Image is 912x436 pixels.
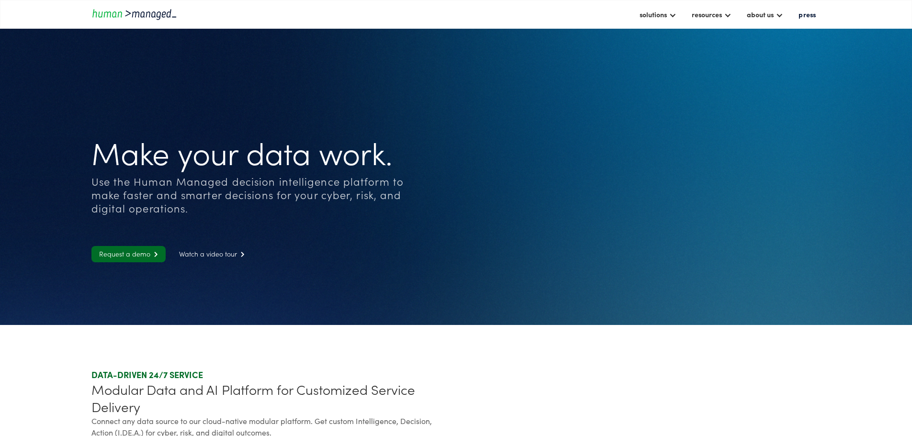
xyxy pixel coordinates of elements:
[237,251,245,257] span: 
[687,6,736,22] div: resources
[742,6,788,22] div: about us
[91,369,452,380] div: DATA-DRIVEN 24/7 SERVICE
[794,6,821,22] a: press
[91,246,166,262] a: Request a demo
[91,175,407,215] div: Use the Human Managed decision intelligence platform to make faster and smarter decisions for you...
[171,246,252,262] a: Watch a video tour
[747,9,774,20] div: about us
[692,9,722,20] div: resources
[150,251,158,257] span: 
[91,380,452,415] div: Modular Data and AI Platform for Customized Service Delivery
[635,6,681,22] div: solutions
[91,8,178,21] a: home
[640,9,667,20] div: solutions
[91,134,407,170] h1: Make your data work.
